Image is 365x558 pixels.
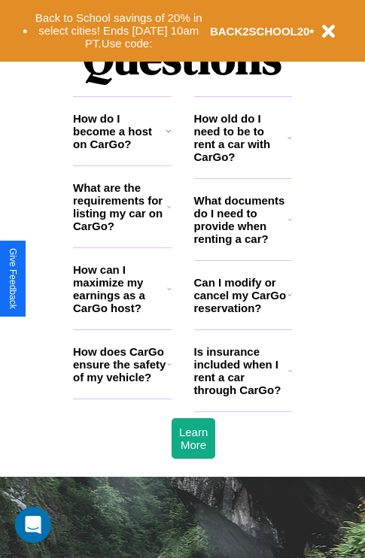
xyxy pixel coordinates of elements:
button: Learn More [172,418,215,459]
h3: How does CarGo ensure the safety of my vehicle? [73,345,167,384]
h3: What documents do I need to provide when renting a car? [194,194,289,245]
h3: What are the requirements for listing my car on CarGo? [73,181,167,232]
div: Give Feedback [8,248,18,309]
h3: How can I maximize my earnings as a CarGo host? [73,263,167,314]
b: BACK2SCHOOL20 [210,25,310,38]
button: Back to School savings of 20% in select cities! Ends [DATE] 10am PT.Use code: [28,8,210,54]
h3: How old do I need to be to rent a car with CarGo? [194,112,288,163]
h3: Can I modify or cancel my CarGo reservation? [194,276,287,314]
div: Open Intercom Messenger [15,507,51,543]
h3: How do I become a host on CarGo? [73,112,166,150]
h3: Is insurance included when I rent a car through CarGo? [194,345,288,396]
